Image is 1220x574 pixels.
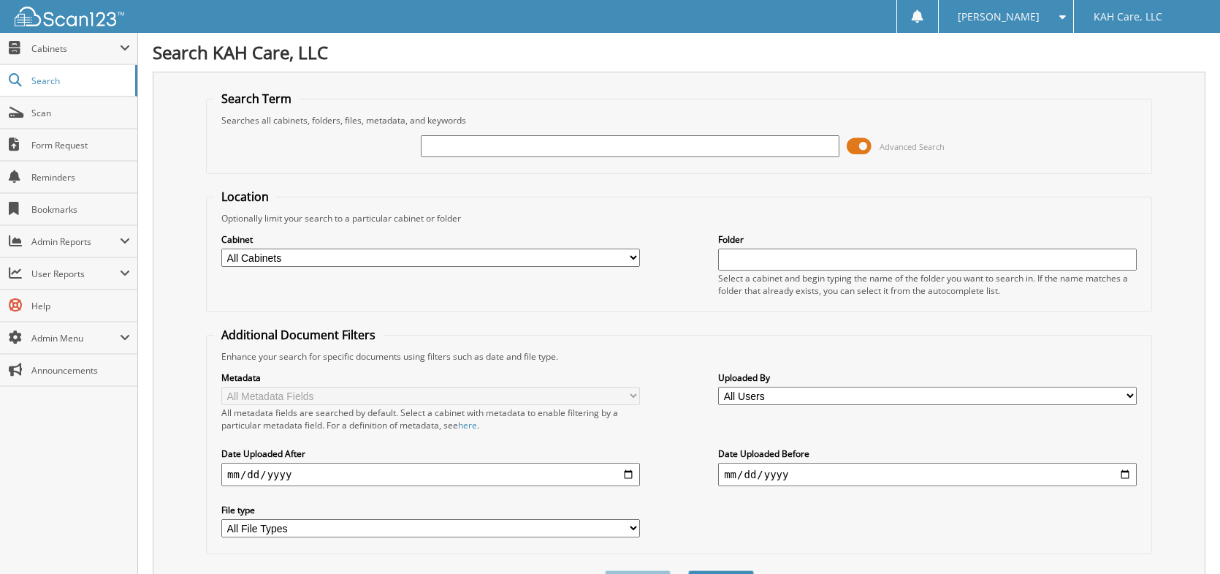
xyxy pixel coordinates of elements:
div: Enhance your search for specific documents using filters such as date and file type. [214,350,1144,363]
legend: Search Term [214,91,299,107]
label: Folder [718,233,1137,246]
span: KAH Care, LLC [1094,12,1162,21]
span: Help [31,300,130,312]
span: Announcements [31,364,130,377]
label: File type [221,504,640,516]
div: Select a cabinet and begin typing the name of the folder you want to search in. If the name match... [718,272,1137,297]
span: Scan [31,107,130,119]
h1: Search KAH Care, LLC [153,40,1205,64]
div: All metadata fields are searched by default. Select a cabinet with metadata to enable filtering b... [221,407,640,431]
span: Advanced Search [880,141,945,152]
input: end [718,463,1137,486]
input: start [221,463,640,486]
iframe: Chat Widget [1147,504,1220,574]
span: User Reports [31,268,120,280]
div: Optionally limit your search to a particular cabinet or folder [214,212,1144,224]
label: Uploaded By [718,371,1137,384]
span: Reminders [31,171,130,184]
img: scan123-logo-white.svg [15,7,124,26]
span: Admin Reports [31,235,120,248]
label: Date Uploaded After [221,448,640,460]
a: here [458,419,477,431]
span: [PERSON_NAME] [958,12,1040,21]
span: Form Request [31,139,130,151]
span: Cabinets [31,42,120,55]
span: Search [31,75,128,87]
label: Date Uploaded Before [718,448,1137,460]
span: Bookmarks [31,203,130,216]
legend: Location [214,189,276,205]
label: Cabinet [221,233,640,246]
legend: Additional Document Filters [214,327,383,343]
div: Searches all cabinets, folders, files, metadata, and keywords [214,114,1144,126]
label: Metadata [221,371,640,384]
span: Admin Menu [31,332,120,344]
